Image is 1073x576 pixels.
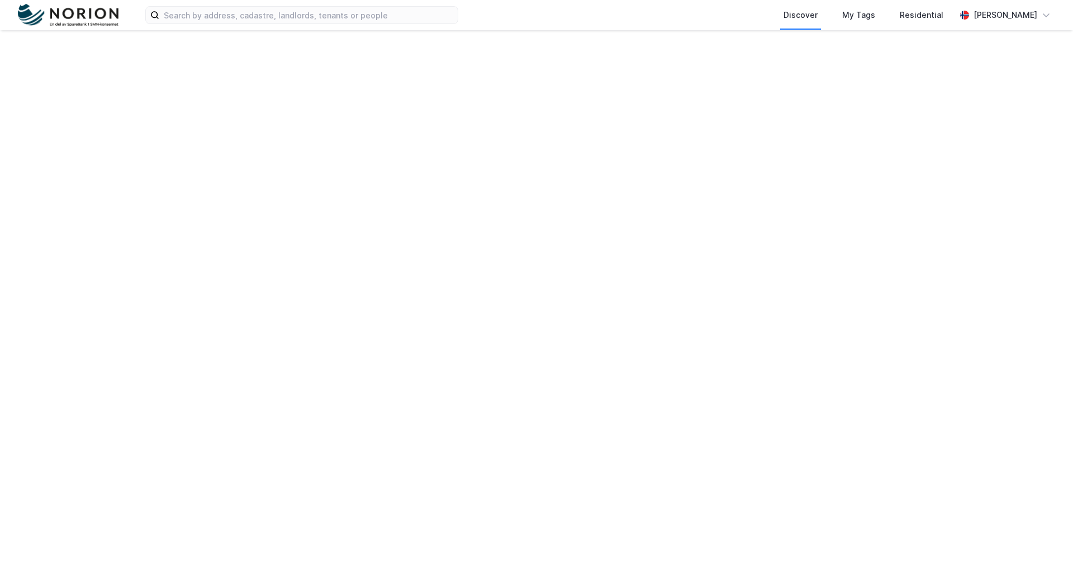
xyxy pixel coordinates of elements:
input: Search by address, cadastre, landlords, tenants or people [159,7,458,23]
div: Discover [784,8,818,22]
div: My Tags [842,8,875,22]
div: [PERSON_NAME] [974,8,1037,22]
div: Residential [900,8,943,22]
img: norion-logo.80e7a08dc31c2e691866.png [18,4,118,27]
